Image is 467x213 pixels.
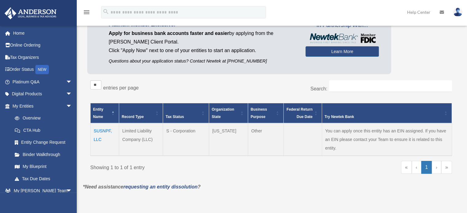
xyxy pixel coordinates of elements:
[119,103,163,123] th: Record Type: Activate to sort
[209,123,248,156] td: [US_STATE]
[248,123,283,156] td: Other
[165,115,184,119] span: Tax Status
[119,123,163,156] td: Limited Liability Company (LLC)
[248,103,283,123] th: Business Purpose: Activate to sort
[83,184,200,189] em: *Need assistance ?
[163,123,209,156] td: S - Corporation
[453,8,462,17] img: User Pic
[4,185,81,197] a: My [PERSON_NAME] Teamarrow_drop_down
[163,103,209,123] th: Tax Status: Activate to sort
[4,51,81,63] a: Tax Organizers
[91,123,119,156] td: SUSNPF, LLC
[441,161,452,174] a: Last
[286,107,313,119] span: Federal Return Due Date
[309,33,376,43] img: NewtekBankLogoSM.png
[322,103,452,123] th: Try Newtek Bank : Activate to sort
[9,112,75,124] a: Overview
[4,27,81,39] a: Home
[109,46,296,55] p: Click "Apply Now" next to one of your entities to start an application.
[9,161,78,173] a: My Blueprint
[91,103,119,123] th: Entity Name: Activate to invert sorting
[283,103,322,123] th: Federal Return Due Date: Activate to sort
[109,57,296,65] p: Questions about your application status? Contact Newtek at [PHONE_NUMBER]
[322,123,452,156] td: You can apply once this entity has an EIN assigned. If you have an EIN please contact your Team t...
[103,85,139,90] label: entries per page
[83,9,90,16] i: menu
[3,7,58,19] img: Anderson Advisors Platinum Portal
[93,107,103,119] span: Entity Name
[9,173,78,185] a: Tax Due Dates
[9,148,78,161] a: Binder Walkthrough
[209,103,248,123] th: Organization State: Activate to sort
[421,161,432,174] a: 1
[9,124,78,136] a: CTA Hub
[109,31,229,36] span: Apply for business bank accounts faster and easier
[109,29,296,46] p: by applying from the [PERSON_NAME] Client Portal.
[123,184,198,189] a: requesting an entity dissolution
[35,65,49,74] div: NEW
[4,100,78,112] a: My Entitiesarrow_drop_down
[4,39,81,51] a: Online Ordering
[4,63,81,76] a: Order StatusNEW
[9,136,78,149] a: Entity Change Request
[4,88,81,100] a: Digital Productsarrow_drop_down
[90,161,267,172] div: Showing 1 to 1 of 1 entry
[412,161,421,174] a: Previous
[103,8,109,15] i: search
[122,115,144,119] span: Record Type
[4,76,81,88] a: Platinum Q&Aarrow_drop_down
[83,11,90,16] a: menu
[212,107,234,119] span: Organization State
[401,161,412,174] a: First
[310,86,327,91] label: Search:
[325,113,442,120] div: Try Newtek Bank
[66,100,78,112] span: arrow_drop_down
[66,185,78,197] span: arrow_drop_down
[66,76,78,88] span: arrow_drop_down
[305,46,379,57] a: Learn More
[66,88,78,101] span: arrow_drop_down
[251,107,267,119] span: Business Purpose
[432,161,441,174] a: Next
